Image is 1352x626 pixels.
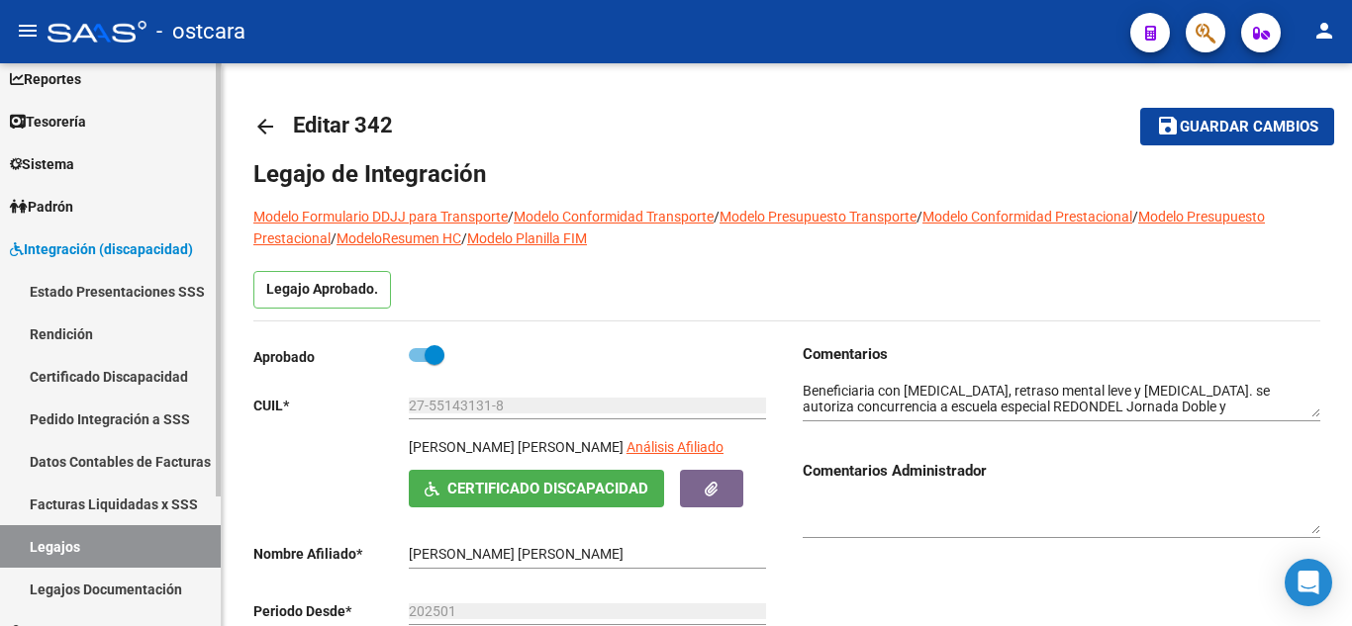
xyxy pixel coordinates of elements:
p: Nombre Afiliado [253,543,409,565]
span: Tesorería [10,111,86,133]
h1: Legajo de Integración [253,158,1320,190]
mat-icon: menu [16,19,40,43]
span: - ostcara [156,10,245,53]
a: Modelo Conformidad Transporte [514,209,714,224]
a: Modelo Planilla FIM [467,230,587,246]
span: Guardar cambios [1180,119,1318,136]
p: Periodo Desde [253,600,409,622]
p: [PERSON_NAME] [PERSON_NAME] [409,436,624,458]
p: Aprobado [253,346,409,368]
span: Sistema [10,153,74,175]
span: Padrón [10,196,73,218]
a: Modelo Formulario DDJJ para Transporte [253,209,508,224]
span: Certificado Discapacidad [447,481,648,498]
button: Guardar cambios [1140,108,1334,144]
p: CUIL [253,395,409,416]
mat-icon: save [1156,114,1180,137]
h3: Comentarios [803,343,1320,365]
a: ModeloResumen HC [337,230,461,246]
p: Legajo Aprobado. [253,271,391,309]
span: Reportes [10,68,81,90]
mat-icon: arrow_back [253,115,277,138]
h3: Comentarios Administrador [803,460,1320,482]
button: Certificado Discapacidad [409,470,664,506]
a: Modelo Conformidad Prestacional [922,209,1132,224]
span: Editar 342 [293,113,393,137]
mat-icon: person [1312,19,1336,43]
span: Integración (discapacidad) [10,238,193,260]
a: Modelo Presupuesto Transporte [720,209,917,224]
span: Análisis Afiliado [627,439,724,455]
div: Open Intercom Messenger [1285,559,1332,606]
